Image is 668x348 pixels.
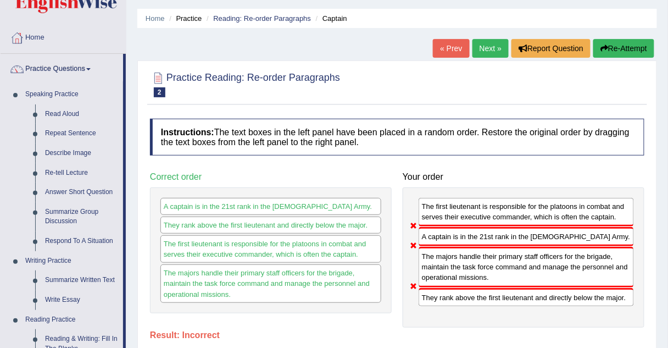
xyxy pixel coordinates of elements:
li: Captain [313,13,347,24]
a: Reading: Re-order Paragraphs [213,14,311,23]
div: A captain is in the 21st rank in the [DEMOGRAPHIC_DATA] Army. [419,227,634,246]
a: Read Aloud [40,104,123,124]
a: Home [146,14,165,23]
div: They rank above the first lieutenant and directly below the major. [419,288,634,306]
div: The majors handle their primary staff officers for the brigade, maintain the task force command a... [160,264,381,302]
li: Practice [166,13,202,24]
div: A captain is in the 21st rank in the [DEMOGRAPHIC_DATA] Army. [160,198,381,215]
a: Describe Image [40,143,123,163]
h2: Practice Reading: Re-order Paragraphs [150,70,340,97]
a: Speaking Practice [20,85,123,104]
span: 2 [154,87,165,97]
div: The first lieutenant is responsible for the platoons in combat and serves their executive command... [160,235,381,263]
a: Respond To A Situation [40,231,123,251]
a: Summarize Group Discussion [40,202,123,231]
button: Re-Attempt [593,39,654,58]
a: Reading Practice [20,310,123,330]
h4: The text boxes in the left panel have been placed in a random order. Restore the original order b... [150,119,644,156]
a: Re-tell Lecture [40,163,123,183]
div: They rank above the first lieutenant and directly below the major. [160,217,381,234]
a: Practice Questions [1,54,123,81]
a: Answer Short Question [40,183,123,202]
a: Next » [472,39,509,58]
h4: Your order [403,172,644,182]
a: Repeat Sentence [40,124,123,143]
button: Report Question [511,39,591,58]
a: Home [1,23,126,50]
h4: Result: [150,330,644,340]
a: « Prev [433,39,469,58]
h4: Correct order [150,172,392,182]
a: Write Essay [40,290,123,310]
div: The first lieutenant is responsible for the platoons in combat and serves their executive command... [419,198,634,227]
div: The majors handle their primary staff officers for the brigade, maintain the task force command a... [419,247,634,287]
a: Writing Practice [20,251,123,271]
a: Summarize Written Text [40,270,123,290]
b: Instructions: [161,128,214,137]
